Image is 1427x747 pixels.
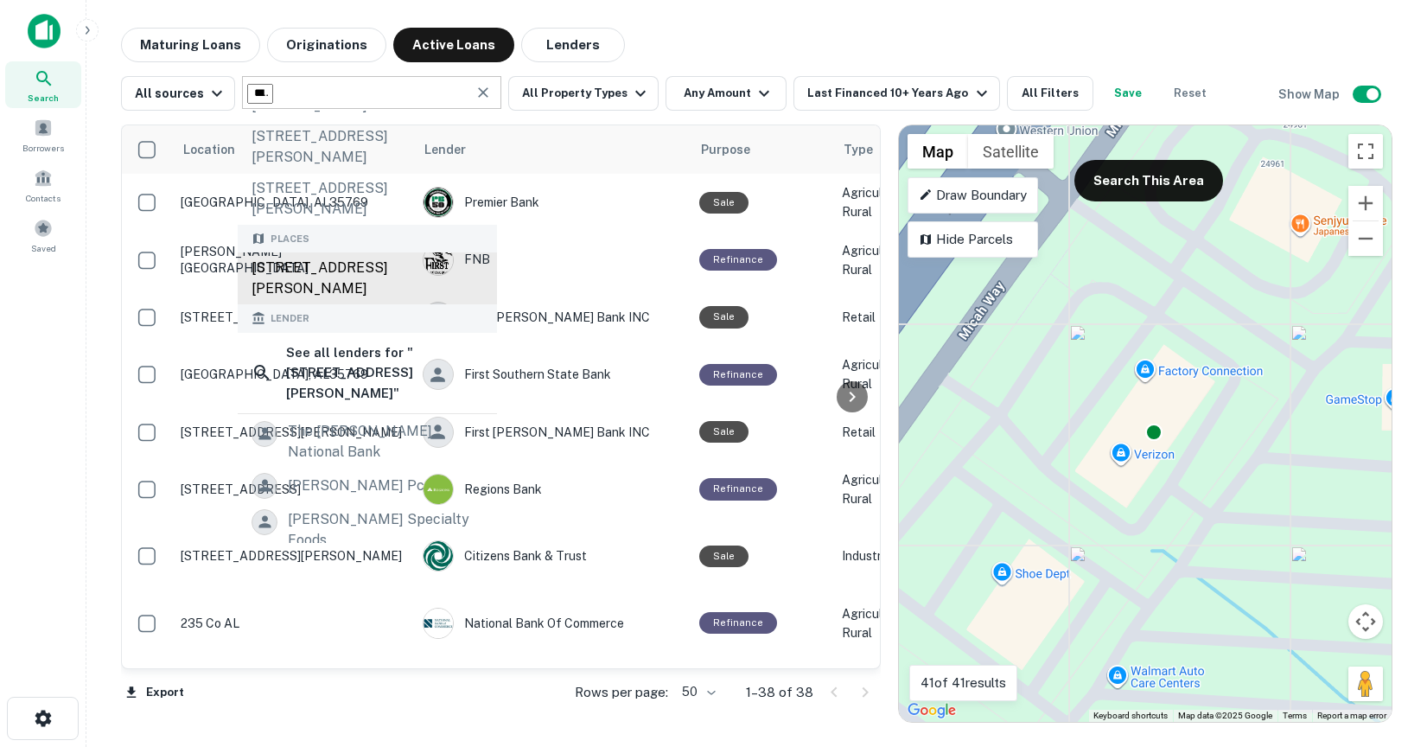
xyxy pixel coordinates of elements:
th: Purpose [691,125,833,174]
p: 235 Co AL [181,616,405,631]
button: Last Financed 10+ Years Ago [793,76,999,111]
p: [STREET_ADDRESS][PERSON_NAME] [181,548,405,564]
button: Save your search to get updates of matches that match your search criteria. [1100,76,1156,111]
h6: See all lenders for " [STREET_ADDRESS][PERSON_NAME] " [286,342,483,404]
p: [STREET_ADDRESS] [181,482,405,497]
p: Hide Parcels [919,229,1027,250]
button: Any Amount [666,76,787,111]
a: Saved [5,212,81,259]
span: Saved [31,241,56,255]
p: 1–38 of 38 [746,682,813,703]
th: Location [172,125,414,174]
div: [STREET_ADDRESS][PERSON_NAME] [238,121,497,173]
span: Purpose [701,139,773,160]
span: Places [271,232,309,246]
p: 41 of 41 results [921,673,1006,693]
div: Sale [699,546,749,567]
div: [PERSON_NAME] specialty foods [288,509,483,551]
p: Draw Boundary [919,185,1027,206]
p: Rows per page: [575,682,668,703]
span: Location [182,139,258,160]
button: All sources [121,76,235,111]
a: [PERSON_NAME] pc [238,468,497,504]
a: Borrowers [5,112,81,158]
div: [PERSON_NAME] pc [288,473,424,499]
img: picture [424,541,453,571]
p: [PERSON_NAME][GEOGRAPHIC_DATA] [181,244,405,275]
div: First [PERSON_NAME] Bank INC [423,417,682,448]
button: Map camera controls [1348,604,1383,639]
th: Lender [414,125,691,174]
div: 50 [675,680,718,705]
a: Search [5,61,81,108]
a: [PERSON_NAME] specialty foods [238,504,497,556]
button: Keyboard shortcuts [1093,710,1168,722]
a: Open this area in Google Maps (opens a new window) [903,699,960,722]
div: This loan purpose was for refinancing [699,249,777,271]
img: picture [424,609,453,638]
button: All Filters [1007,76,1093,111]
button: Export [121,680,188,705]
div: [STREET_ADDRESS][PERSON_NAME] [238,173,497,225]
button: Zoom in [1348,186,1383,220]
div: This loan purpose was for refinancing [699,364,777,386]
div: First Southern State Bank [423,359,682,390]
span: Search [28,91,59,105]
div: Premier Bank [423,187,682,218]
span: Borrowers [22,141,64,155]
p: [GEOGRAPHIC_DATA], AL35769 [181,195,405,210]
button: Toggle fullscreen view [1348,134,1383,169]
p: [STREET_ADDRESS][PERSON_NAME] [181,425,405,440]
a: Terms [1283,711,1307,720]
iframe: Chat Widget [1341,609,1427,692]
button: Search This Area [1074,160,1223,201]
button: All Property Types [508,76,659,111]
button: Originations [267,28,386,62]
button: Reset [1163,76,1218,111]
p: [STREET_ADDRESS] [181,310,405,325]
div: [STREET_ADDRESS][PERSON_NAME] [238,252,497,304]
span: Lender [271,311,309,326]
button: Show satellite imagery [968,134,1054,169]
a: Contacts [5,162,81,208]
div: the [PERSON_NAME] national bank [288,421,483,463]
div: Sale [699,192,749,214]
button: Zoom out [1348,221,1383,256]
button: Active Loans [393,28,514,62]
div: Last Financed 10+ Years Ago [807,83,991,104]
div: Sale [699,306,749,328]
button: Show street map [908,134,968,169]
span: Map data ©2025 Google [1178,711,1272,720]
div: This loan purpose was for refinancing [699,612,777,634]
button: Maturing Loans [121,28,260,62]
button: Lenders [521,28,625,62]
div: Sale [699,421,749,443]
div: First [PERSON_NAME] Bank INC [423,302,682,333]
span: Contacts [26,191,61,205]
div: FNB [423,245,682,276]
div: Citizens Bank & Trust [423,540,682,571]
div: Regions Bank [423,474,682,505]
a: the [PERSON_NAME] national bank [238,416,497,468]
h6: Show Map [1278,85,1342,104]
a: Report a map error [1317,711,1386,720]
div: This loan purpose was for refinancing [699,478,777,500]
p: [GEOGRAPHIC_DATA], AL35769 [181,367,405,382]
div: All sources [135,83,227,104]
img: Google [903,699,960,722]
div: National Bank Of Commerce [423,608,682,639]
th: Type [833,125,937,174]
button: Clear [471,80,495,105]
div: 0 0 [899,125,1392,722]
img: capitalize-icon.png [28,14,61,48]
